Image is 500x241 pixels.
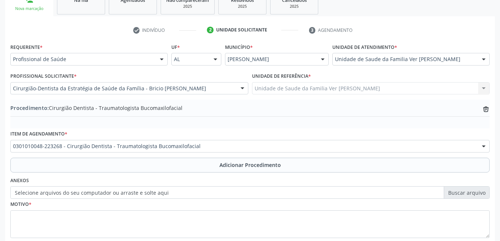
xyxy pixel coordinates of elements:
[13,56,152,63] span: Profissional de Saúde
[228,56,313,63] span: [PERSON_NAME]
[332,41,397,53] label: Unidade de atendimento
[10,199,31,210] label: Motivo
[10,6,48,11] div: Nova marcação
[224,4,261,9] div: 2025
[10,128,67,140] label: Item de agendamento
[10,104,182,112] span: Cirurgião Dentista - Traumatologista Bucomaxilofacial
[216,27,267,33] div: Unidade solicitante
[166,4,209,9] div: 2025
[207,27,214,33] div: 2
[219,161,281,169] span: Adicionar Procedimento
[10,175,29,187] label: Anexos
[252,71,311,82] label: Unidade de referência
[335,56,474,63] span: Unidade de Saude da Familia Ver [PERSON_NAME]
[171,41,180,53] label: UF
[13,143,474,150] span: 0301010048-223268 - Cirurgião Dentista - Traumatologista Bucomaxilofacial
[225,41,253,53] label: Município
[10,158,490,173] button: Adicionar Procedimento
[10,104,49,111] span: Procedimento:
[174,56,206,63] span: AL
[10,71,77,82] label: Profissional Solicitante
[276,4,313,9] div: 2025
[10,41,43,53] label: Requerente
[13,85,233,92] span: Cirurgião-Dentista da Estratégia de Saúde da Família - Bricio [PERSON_NAME]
